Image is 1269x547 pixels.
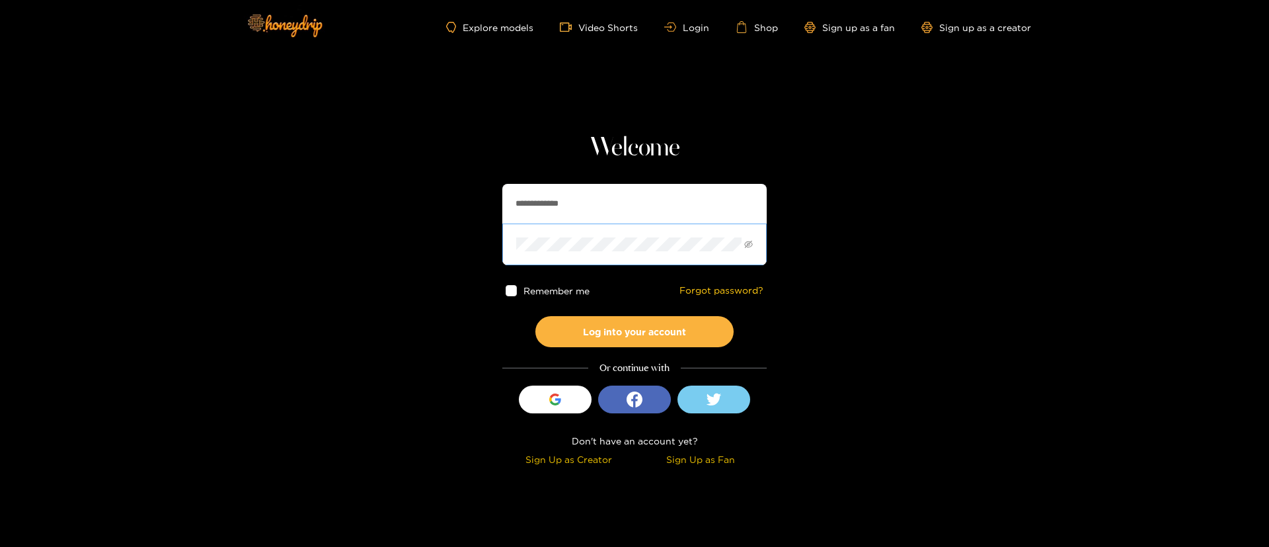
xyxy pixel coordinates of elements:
[804,22,895,33] a: Sign up as a fan
[638,452,763,467] div: Sign Up as Fan
[921,22,1031,33] a: Sign up as a creator
[744,240,753,249] span: eye-invisible
[502,132,767,164] h1: Welcome
[679,285,763,296] a: Forgot password?
[736,21,778,33] a: Shop
[523,286,590,296] span: Remember me
[446,22,533,33] a: Explore models
[502,433,767,448] div: Don't have an account yet?
[535,316,734,347] button: Log into your account
[502,360,767,376] div: Or continue with
[560,21,578,33] span: video-camera
[664,22,709,32] a: Login
[560,21,638,33] a: Video Shorts
[506,452,631,467] div: Sign Up as Creator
